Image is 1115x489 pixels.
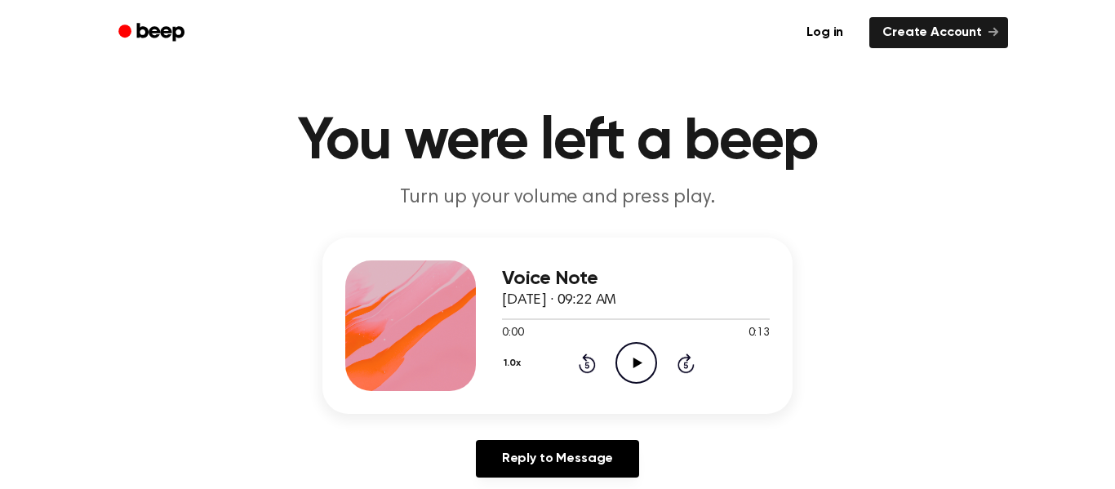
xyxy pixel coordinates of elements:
[140,113,975,171] h1: You were left a beep
[502,293,616,308] span: [DATE] · 09:22 AM
[476,440,639,478] a: Reply to Message
[869,17,1008,48] a: Create Account
[749,325,770,342] span: 0:13
[790,14,860,51] a: Log in
[502,268,770,290] h3: Voice Note
[502,349,526,377] button: 1.0x
[244,184,871,211] p: Turn up your volume and press play.
[502,325,523,342] span: 0:00
[107,17,199,49] a: Beep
